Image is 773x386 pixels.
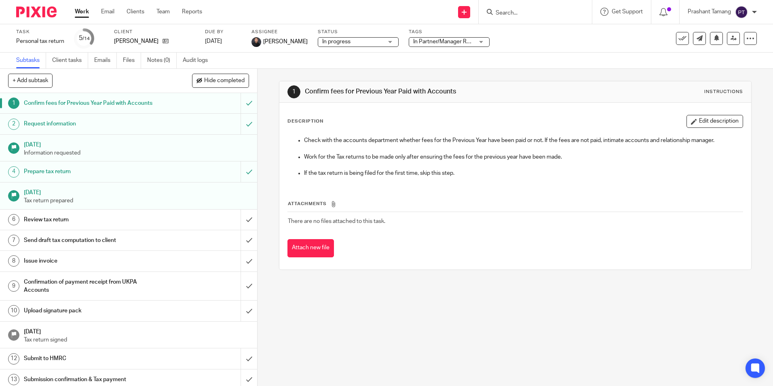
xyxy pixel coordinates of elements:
[704,89,743,95] div: Instructions
[8,280,19,292] div: 9
[322,39,351,45] span: In progress
[183,53,214,68] a: Audit logs
[123,53,141,68] a: Files
[24,139,249,149] h1: [DATE]
[287,85,300,98] div: 1
[16,53,46,68] a: Subtasks
[304,136,742,144] p: Check with the accounts department whether fees for the Previous Year have been paid or not. If t...
[8,235,19,246] div: 7
[205,29,241,35] label: Due by
[8,305,19,316] div: 10
[24,276,163,297] h1: Confirmation of payment receipt from UKPA Accounts
[304,153,742,161] p: Work for the Tax returns to be made only after ensuring the fees for the previous year have been ...
[204,78,245,84] span: Hide completed
[24,187,249,197] h1: [DATE]
[24,326,249,336] h1: [DATE]
[114,37,158,45] p: [PERSON_NAME]
[75,8,89,16] a: Work
[8,166,19,178] div: 4
[24,305,163,317] h1: Upload signature pack
[94,53,117,68] a: Emails
[52,53,88,68] a: Client tasks
[413,39,481,45] span: In Partner/Manager Review
[304,169,742,177] p: If the tax return is being filed for the first time, skip this step.
[24,352,163,365] h1: Submit to HMRC
[8,119,19,130] div: 2
[16,29,64,35] label: Task
[114,29,195,35] label: Client
[287,239,334,257] button: Attach new file
[147,53,177,68] a: Notes (0)
[24,336,249,344] p: Tax return signed
[24,255,163,267] h1: Issue invoice
[24,149,249,157] p: Information requested
[24,97,163,109] h1: Confirm fees for Previous Year Paid with Accounts
[127,8,144,16] a: Clients
[8,214,19,225] div: 6
[305,87,532,96] h1: Confirm fees for Previous Year Paid with Accounts
[735,6,748,19] img: svg%3E
[24,197,249,205] p: Tax return prepared
[79,34,90,43] div: 5
[24,234,163,246] h1: Send draft tax computation to client
[688,8,731,16] p: Prashant Tamang
[251,29,308,35] label: Assignee
[24,118,163,130] h1: Request information
[24,165,163,178] h1: Prepare tax return
[686,115,743,128] button: Edit description
[318,29,399,35] label: Status
[8,353,19,365] div: 12
[495,10,568,17] input: Search
[409,29,490,35] label: Tags
[182,8,202,16] a: Reports
[16,37,64,45] div: Personal tax return
[8,98,19,109] div: 1
[192,74,249,87] button: Hide completed
[101,8,114,16] a: Email
[263,38,308,46] span: [PERSON_NAME]
[288,218,385,224] span: There are no files attached to this task.
[288,201,327,206] span: Attachments
[205,38,222,44] span: [DATE]
[8,374,19,385] div: 13
[16,6,57,17] img: Pixie
[287,118,323,125] p: Description
[8,255,19,267] div: 8
[612,9,643,15] span: Get Support
[156,8,170,16] a: Team
[24,373,163,386] h1: Submission confirmation & Tax payment
[24,214,163,226] h1: Review tax return
[82,36,90,41] small: /14
[8,74,53,87] button: + Add subtask
[251,37,261,47] img: My%20Photo.jpg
